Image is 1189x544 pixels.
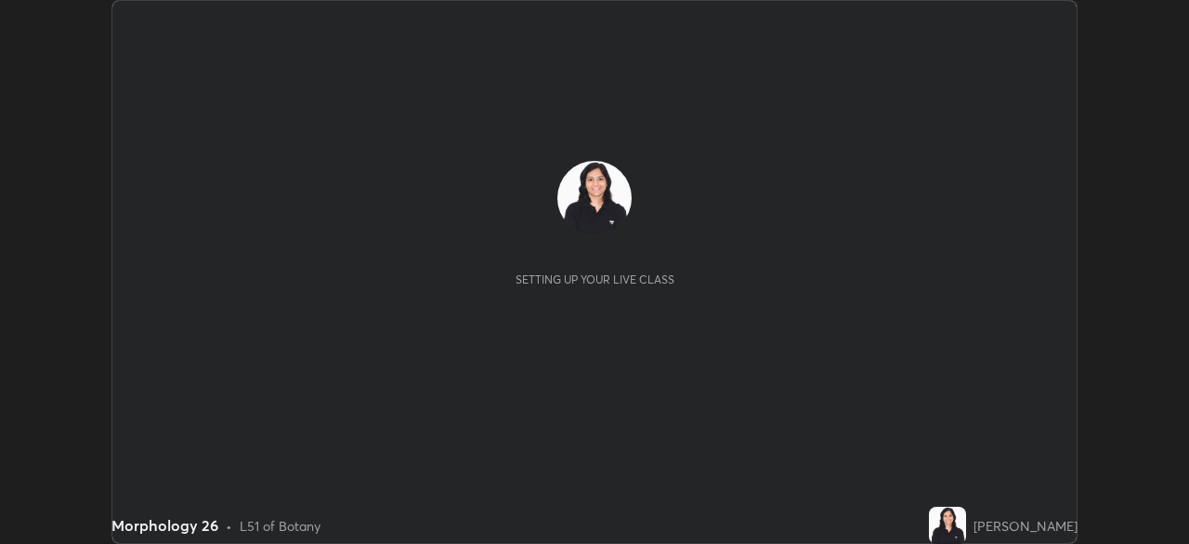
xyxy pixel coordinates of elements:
[240,516,320,536] div: L51 of Botany
[111,514,218,537] div: Morphology 26
[557,161,632,235] img: a504949d96944ad79a7d84c32bb092ae.jpg
[973,516,1078,536] div: [PERSON_NAME]
[929,507,966,544] img: a504949d96944ad79a7d84c32bb092ae.jpg
[226,516,232,536] div: •
[516,272,674,286] div: Setting up your live class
